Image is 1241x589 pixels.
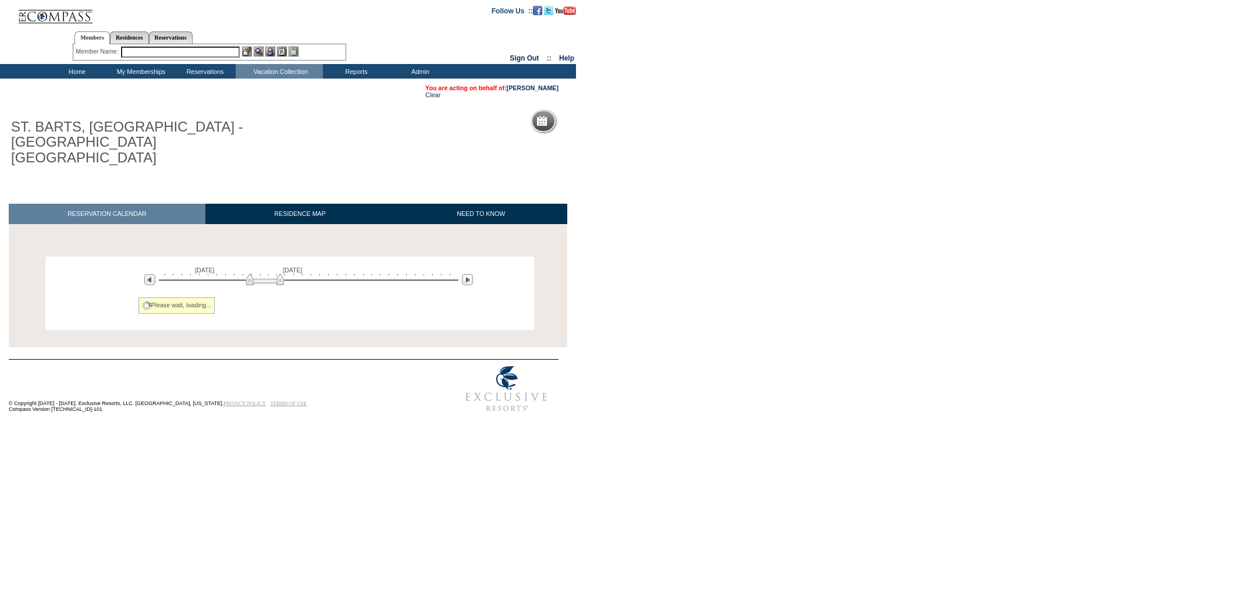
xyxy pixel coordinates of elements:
a: Help [559,54,574,62]
a: Subscribe to our YouTube Channel [555,6,576,13]
span: [DATE] [283,267,303,274]
a: Sign Out [510,54,539,62]
a: TERMS OF USE [271,400,307,406]
img: Exclusive Resorts [454,360,559,418]
h5: Reservation Calendar [552,118,641,125]
td: Reservations [172,64,236,79]
a: Follow us on Twitter [544,6,553,13]
img: b_edit.gif [242,47,252,56]
img: Previous [144,274,155,285]
img: Become our fan on Facebook [533,6,542,15]
a: Members [74,31,110,44]
h1: ST. BARTS, [GEOGRAPHIC_DATA] - [GEOGRAPHIC_DATA] [GEOGRAPHIC_DATA] [9,117,269,168]
span: [DATE] [195,267,215,274]
a: Become our fan on Facebook [533,6,542,13]
a: PRIVACY POLICY [223,400,266,406]
img: Next [462,274,473,285]
span: You are acting on behalf of: [425,84,559,91]
a: Reservations [149,31,193,44]
img: View [254,47,264,56]
td: Reports [323,64,387,79]
td: Admin [387,64,451,79]
img: Impersonate [265,47,275,56]
a: NEED TO KNOW [394,204,567,224]
td: Vacation Collection [236,64,323,79]
img: Subscribe to our YouTube Channel [555,6,576,15]
a: RESERVATION CALENDAR [9,204,205,224]
img: b_calculator.gif [289,47,298,56]
div: Please wait, loading... [138,297,215,314]
img: Follow us on Twitter [544,6,553,15]
a: RESIDENCE MAP [205,204,395,224]
a: Clear [425,91,440,98]
td: © Copyright [DATE] - [DATE]. Exclusive Resorts, LLC. [GEOGRAPHIC_DATA], [US_STATE]. Compass Versi... [9,360,416,418]
img: Reservations [277,47,287,56]
td: Home [44,64,108,79]
td: My Memberships [108,64,172,79]
a: Residences [110,31,149,44]
td: Follow Us :: [492,6,533,15]
a: [PERSON_NAME] [507,84,559,91]
div: Member Name: [76,47,120,56]
span: :: [547,54,552,62]
img: spinner2.gif [142,301,151,310]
